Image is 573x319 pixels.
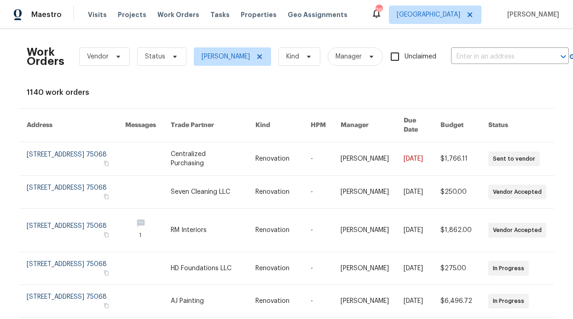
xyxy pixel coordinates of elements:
[210,12,230,18] span: Tasks
[102,269,110,277] button: Copy Address
[333,285,396,318] td: [PERSON_NAME]
[288,10,347,19] span: Geo Assignments
[248,209,303,252] td: Renovation
[248,176,303,209] td: Renovation
[31,10,62,19] span: Maestro
[118,109,163,142] th: Messages
[241,10,277,19] span: Properties
[333,252,396,285] td: [PERSON_NAME]
[248,285,303,318] td: Renovation
[248,252,303,285] td: Renovation
[333,142,396,176] td: [PERSON_NAME]
[163,285,248,318] td: AJ Painting
[163,252,248,285] td: HD Foundations LLC
[19,109,118,142] th: Address
[145,52,165,61] span: Status
[303,285,333,318] td: -
[333,176,396,209] td: [PERSON_NAME]
[102,159,110,168] button: Copy Address
[27,47,64,66] h2: Work Orders
[163,176,248,209] td: Seven Cleaning LLC
[336,52,362,61] span: Manager
[163,142,248,176] td: Centralized Purchasing
[202,52,250,61] span: [PERSON_NAME]
[557,50,570,63] button: Open
[88,10,107,19] span: Visits
[248,142,303,176] td: Renovation
[481,109,554,142] th: Status
[102,192,110,201] button: Copy Address
[504,10,559,19] span: [PERSON_NAME]
[303,142,333,176] td: -
[303,109,333,142] th: HPM
[303,176,333,209] td: -
[376,6,382,15] div: 36
[157,10,199,19] span: Work Orders
[333,209,396,252] td: [PERSON_NAME]
[163,209,248,252] td: RM Interiors
[433,109,481,142] th: Budget
[397,10,460,19] span: [GEOGRAPHIC_DATA]
[163,109,248,142] th: Trade Partner
[303,209,333,252] td: -
[102,302,110,310] button: Copy Address
[303,252,333,285] td: -
[405,52,436,62] span: Unclaimed
[286,52,299,61] span: Kind
[102,231,110,239] button: Copy Address
[451,50,543,64] input: Enter in an address
[87,52,109,61] span: Vendor
[396,109,433,142] th: Due Date
[248,109,303,142] th: Kind
[333,109,396,142] th: Manager
[118,10,146,19] span: Projects
[27,88,547,97] div: 1140 work orders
